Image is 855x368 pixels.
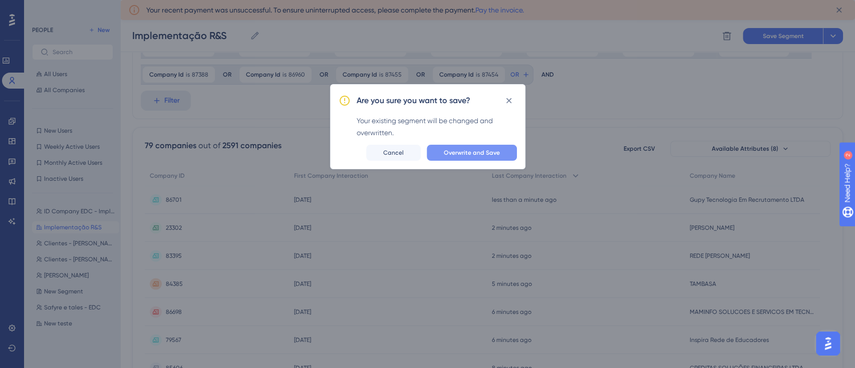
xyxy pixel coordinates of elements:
h2: Are you sure you want to save? [357,95,470,107]
span: Need Help? [24,3,63,15]
iframe: UserGuiding AI Assistant Launcher [813,328,843,358]
span: Cancel [383,149,404,157]
span: Overwrite and Save [444,149,500,157]
div: Your existing segment will be changed and overwritten. [357,115,517,139]
div: 2 [70,5,73,13]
